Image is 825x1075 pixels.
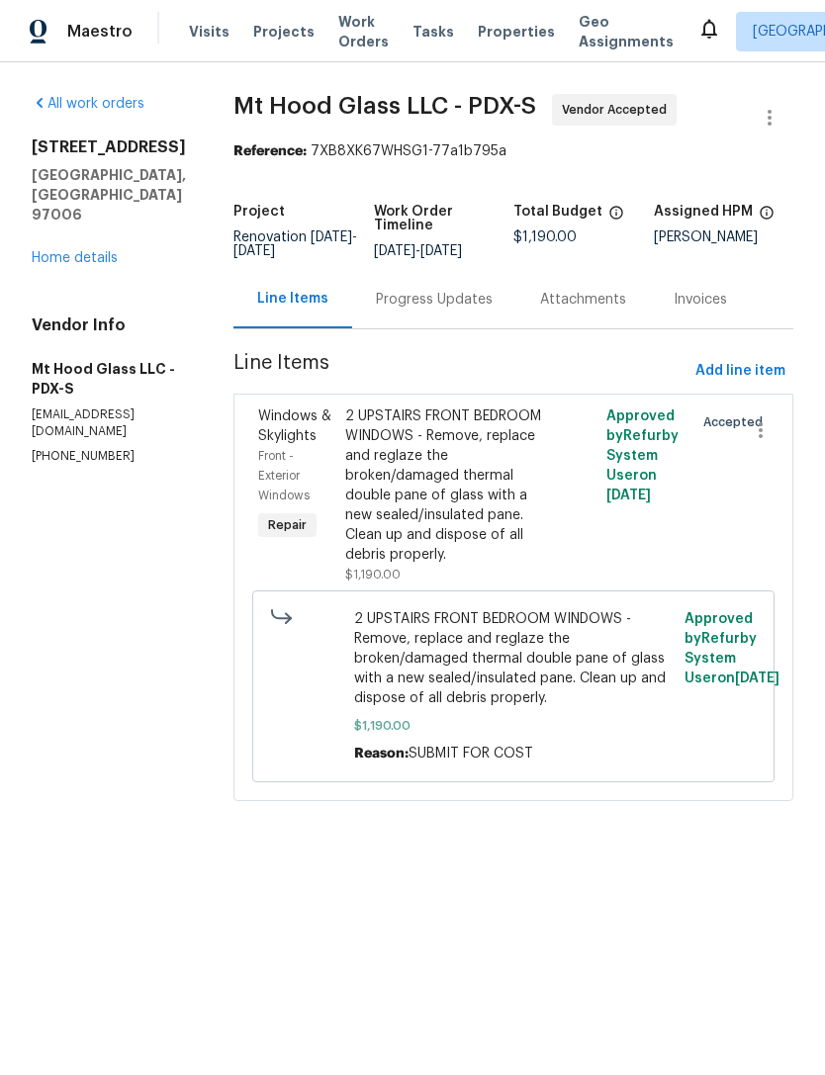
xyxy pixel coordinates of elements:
[374,244,462,258] span: -
[674,290,727,310] div: Invoices
[253,22,315,42] span: Projects
[513,205,602,219] h5: Total Budget
[608,205,624,230] span: The total cost of line items that have been proposed by Opendoor. This sum includes line items th...
[338,12,389,51] span: Work Orders
[420,244,462,258] span: [DATE]
[258,450,310,501] span: Front - Exterior Windows
[374,244,415,258] span: [DATE]
[345,569,401,581] span: $1,190.00
[695,359,785,384] span: Add line item
[233,141,793,161] div: 7XB8XK67WHSG1-77a1b795a
[374,205,514,232] h5: Work Order Timeline
[233,353,687,390] span: Line Items
[654,205,753,219] h5: Assigned HPM
[540,290,626,310] div: Attachments
[478,22,555,42] span: Properties
[260,515,315,535] span: Repair
[354,747,409,761] span: Reason:
[233,244,275,258] span: [DATE]
[32,315,186,335] h4: Vendor Info
[257,289,328,309] div: Line Items
[32,359,186,399] h5: Mt Hood Glass LLC - PDX-S
[376,290,493,310] div: Progress Updates
[32,97,144,111] a: All work orders
[233,230,357,258] span: Renovation
[412,25,454,39] span: Tasks
[606,409,679,502] span: Approved by Refurby System User on
[32,165,186,224] h5: [GEOGRAPHIC_DATA], [GEOGRAPHIC_DATA] 97006
[685,612,779,685] span: Approved by Refurby System User on
[32,406,186,440] p: [EMAIL_ADDRESS][DOMAIN_NAME]
[258,409,331,443] span: Windows & Skylights
[354,609,674,708] span: 2 UPSTAIRS FRONT BEDROOM WINDOWS - Remove, replace and reglaze the broken/damaged thermal double ...
[67,22,133,42] span: Maestro
[311,230,352,244] span: [DATE]
[562,100,675,120] span: Vendor Accepted
[189,22,229,42] span: Visits
[233,205,285,219] h5: Project
[687,353,793,390] button: Add line item
[233,230,357,258] span: -
[409,747,533,761] span: SUBMIT FOR COST
[32,137,186,157] h2: [STREET_ADDRESS]
[233,144,307,158] b: Reference:
[654,230,794,244] div: [PERSON_NAME]
[32,448,186,465] p: [PHONE_NUMBER]
[354,716,674,736] span: $1,190.00
[579,12,674,51] span: Geo Assignments
[513,230,577,244] span: $1,190.00
[233,94,536,118] span: Mt Hood Glass LLC - PDX-S
[735,672,779,685] span: [DATE]
[759,205,775,230] span: The hpm assigned to this work order.
[345,406,551,565] div: 2 UPSTAIRS FRONT BEDROOM WINDOWS - Remove, replace and reglaze the broken/damaged thermal double ...
[32,251,118,265] a: Home details
[703,412,771,432] span: Accepted
[606,489,651,502] span: [DATE]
